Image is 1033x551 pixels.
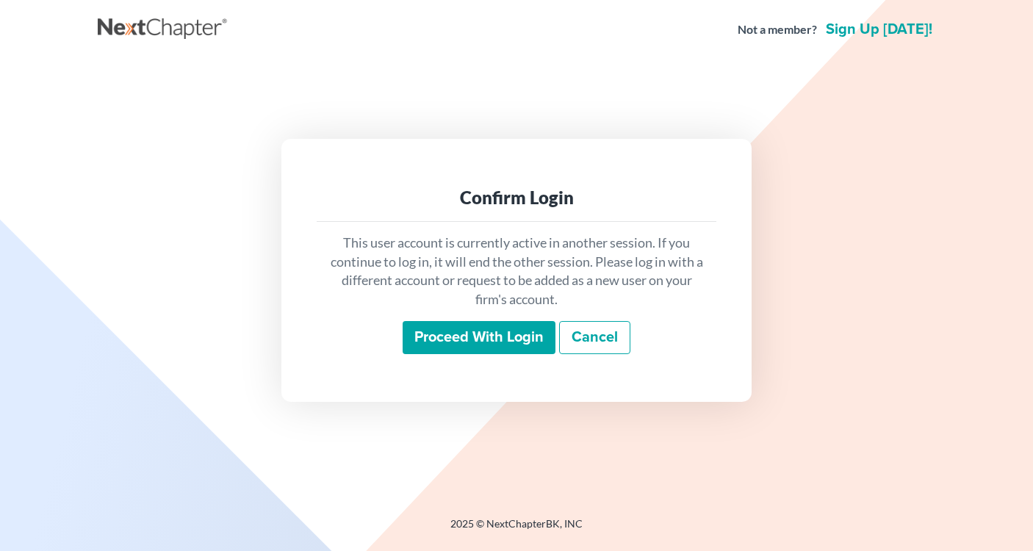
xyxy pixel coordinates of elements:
[823,22,935,37] a: Sign up [DATE]!
[738,21,817,38] strong: Not a member?
[98,516,935,543] div: 2025 © NextChapterBK, INC
[403,321,555,355] input: Proceed with login
[328,186,705,209] div: Confirm Login
[328,234,705,309] p: This user account is currently active in another session. If you continue to log in, it will end ...
[559,321,630,355] a: Cancel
